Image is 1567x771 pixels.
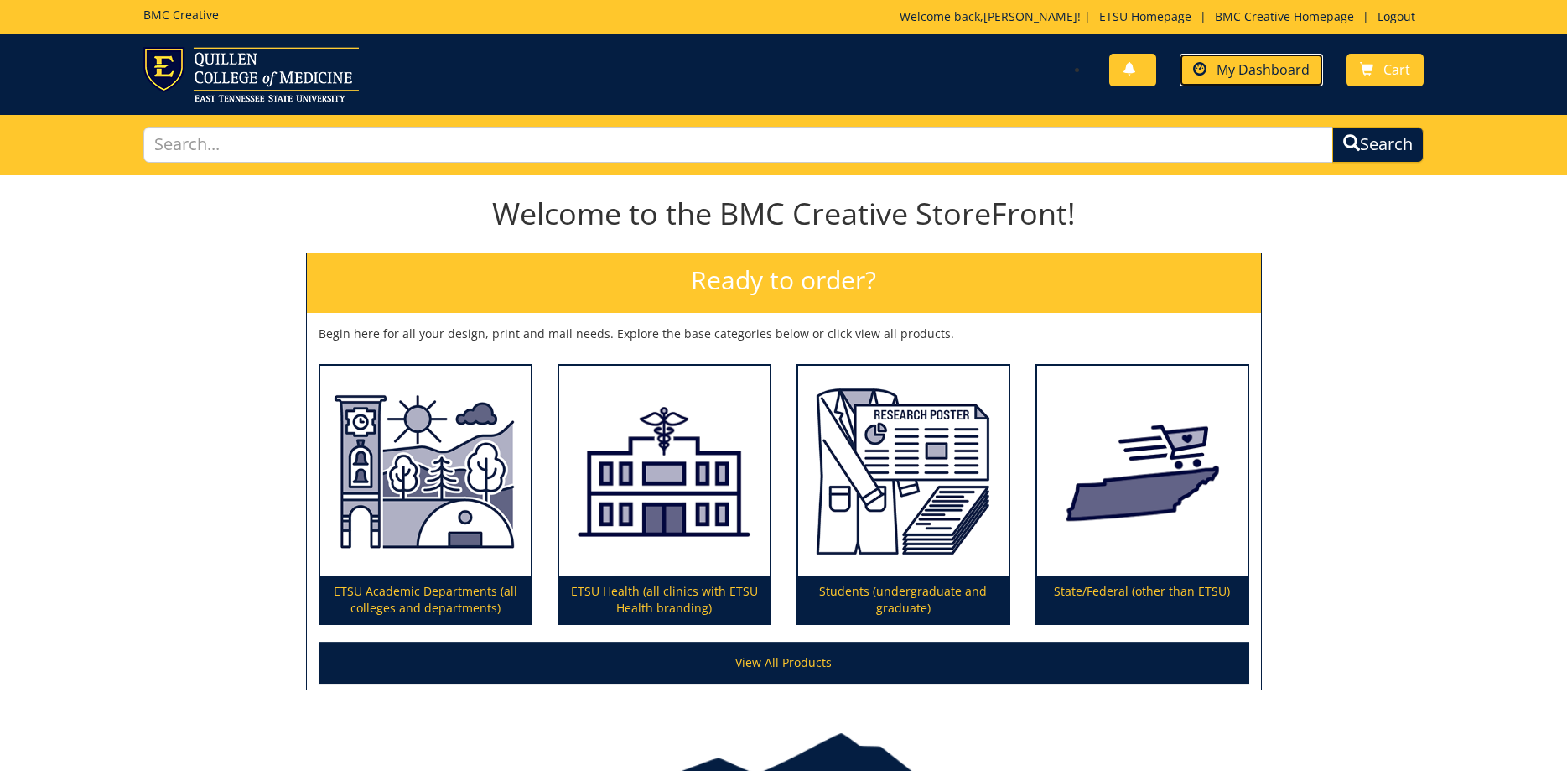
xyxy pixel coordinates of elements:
a: ETSU Health (all clinics with ETSU Health branding) [559,366,770,624]
a: BMC Creative Homepage [1206,8,1362,24]
h2: Ready to order? [307,253,1261,313]
img: Students (undergraduate and graduate) [798,366,1009,577]
p: ETSU Academic Departments (all colleges and departments) [320,576,531,623]
p: Begin here for all your design, print and mail needs. Explore the base categories below or click ... [319,326,1249,342]
img: State/Federal (other than ETSU) [1037,366,1248,577]
a: View All Products [319,642,1249,684]
a: Logout [1369,8,1424,24]
a: My Dashboard [1180,54,1323,86]
button: Search [1332,127,1424,163]
img: ETSU Health (all clinics with ETSU Health branding) [559,366,770,577]
img: ETSU Academic Departments (all colleges and departments) [320,366,531,577]
a: Cart [1346,54,1424,86]
p: State/Federal (other than ETSU) [1037,576,1248,623]
h1: Welcome to the BMC Creative StoreFront! [306,197,1262,231]
a: [PERSON_NAME] [983,8,1077,24]
a: State/Federal (other than ETSU) [1037,366,1248,624]
span: My Dashboard [1217,60,1310,79]
p: Students (undergraduate and graduate) [798,576,1009,623]
span: Cart [1383,60,1410,79]
img: ETSU logo [143,47,359,102]
input: Search... [143,127,1334,163]
a: ETSU Academic Departments (all colleges and departments) [320,366,531,624]
h5: BMC Creative [143,8,219,21]
p: Welcome back, ! | | | [900,8,1424,25]
a: ETSU Homepage [1091,8,1200,24]
p: ETSU Health (all clinics with ETSU Health branding) [559,576,770,623]
a: Students (undergraduate and graduate) [798,366,1009,624]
